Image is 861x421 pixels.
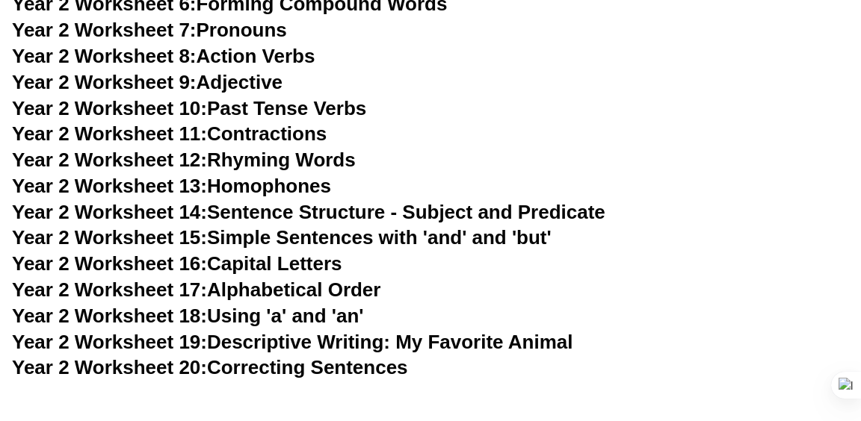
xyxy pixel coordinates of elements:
a: Year 2 Worksheet 14:Sentence Structure - Subject and Predicate [12,201,605,223]
a: Year 2 Worksheet 15:Simple Sentences with 'and' and 'but' [12,226,552,249]
span: Year 2 Worksheet 16: [12,252,207,275]
a: Year 2 Worksheet 11:Contractions [12,122,327,145]
a: Year 2 Worksheet 12:Rhyming Words [12,149,356,171]
span: Year 2 Worksheet 8: [12,45,197,67]
span: Year 2 Worksheet 19: [12,331,207,353]
a: Year 2 Worksheet 16:Capital Letters [12,252,342,275]
span: Year 2 Worksheet 13: [12,175,207,197]
span: Year 2 Worksheet 20: [12,356,207,378]
a: Year 2 Worksheet 7:Pronouns [12,19,287,41]
a: Year 2 Worksheet 13:Homophones [12,175,331,197]
a: Year 2 Worksheet 19:Descriptive Writing: My Favorite Animal [12,331,573,353]
span: Year 2 Worksheet 7: [12,19,197,41]
a: Year 2 Worksheet 10:Past Tense Verbs [12,97,366,119]
span: Year 2 Worksheet 14: [12,201,207,223]
a: Year 2 Worksheet 17:Alphabetical Order [12,278,380,301]
iframe: Chat Widget [605,253,861,421]
span: Year 2 Worksheet 11: [12,122,207,145]
span: Year 2 Worksheet 12: [12,149,207,171]
span: Year 2 Worksheet 17: [12,278,207,301]
span: Year 2 Worksheet 10: [12,97,207,119]
a: Year 2 Worksheet 9:Adjective [12,71,283,93]
span: Year 2 Worksheet 9: [12,71,197,93]
span: Year 2 Worksheet 15: [12,226,207,249]
a: Year 2 Worksheet 18:Using 'a' and 'an' [12,305,363,327]
span: Year 2 Worksheet 18: [12,305,207,327]
a: Year 2 Worksheet 20:Correcting Sentences [12,356,408,378]
a: Year 2 Worksheet 8:Action Verbs [12,45,315,67]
